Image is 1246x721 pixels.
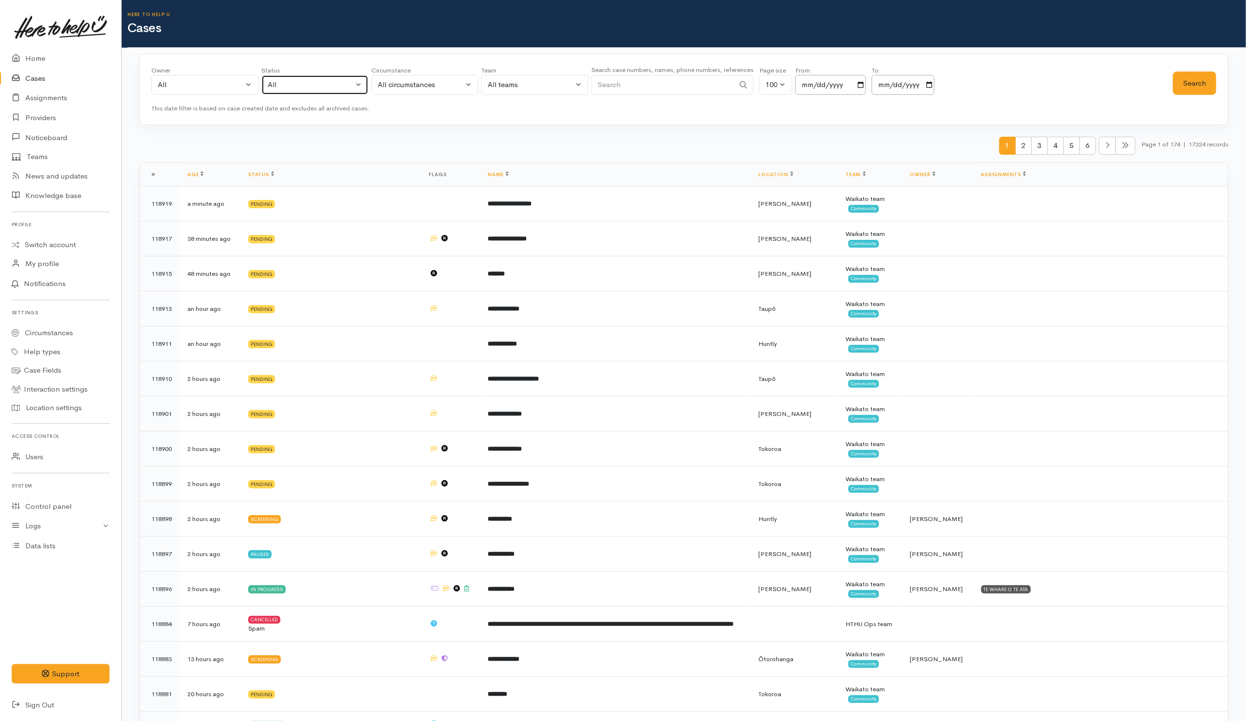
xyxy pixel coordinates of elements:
[12,306,110,319] h6: Settings
[248,624,413,633] div: Spam
[758,270,811,278] span: [PERSON_NAME]
[910,585,963,593] span: [PERSON_NAME]
[12,664,110,684] button: Support
[758,375,776,383] span: Taupō
[848,275,879,283] span: Community
[848,695,879,703] span: Community
[151,66,258,75] div: Owner
[12,479,110,492] h6: System
[140,186,180,221] td: 118919
[981,585,1031,593] div: TE WHARE O TE ATA
[758,305,776,313] span: Taupō
[180,501,240,536] td: 2 hours ago
[140,641,180,676] td: 118883
[140,676,180,711] td: 118881
[845,619,894,629] div: HTHU Ops team
[158,79,243,90] div: All
[180,536,240,571] td: 2 hours ago
[180,676,240,711] td: 20 hours ago
[591,66,753,74] small: Search case numbers, names, phone numbers, references
[180,396,240,431] td: 2 hours ago
[848,380,879,388] span: Community
[759,75,792,95] button: 100
[371,75,478,95] button: All circumstances
[845,229,894,239] div: Waikato team
[12,430,110,443] h6: Access control
[248,410,275,418] div: Pending
[845,194,894,204] div: Waikato team
[140,396,180,431] td: 118901
[848,485,879,493] span: Community
[758,690,781,698] span: Tokoroa
[848,205,879,213] span: Community
[795,66,866,75] div: From:
[488,79,573,90] div: All teams
[1047,137,1064,155] span: 4
[128,12,1246,17] h6: Here to help u
[758,480,781,488] span: Tokoroa
[848,590,879,598] span: Community
[140,606,180,641] td: 118884
[845,264,894,274] div: Waikato team
[872,66,934,75] div: To:
[845,685,894,694] div: Waikato team
[248,375,275,383] div: Pending
[180,221,240,256] td: 38 minutes ago
[12,218,110,231] h6: Profile
[140,361,180,396] td: 118910
[1116,137,1136,155] li: Last page
[845,171,865,178] a: Team
[845,299,894,309] div: Waikato team
[845,509,894,519] div: Waikato team
[845,334,894,344] div: Waikato team
[848,415,879,423] span: Community
[845,369,894,379] div: Waikato team
[848,520,879,528] span: Community
[371,66,478,75] div: Circumstance
[910,655,963,663] span: [PERSON_NAME]
[180,256,240,291] td: 48 minutes ago
[140,466,180,501] td: 118899
[421,163,480,186] th: Flags
[758,550,811,558] span: [PERSON_NAME]
[848,660,879,668] span: Community
[140,221,180,256] td: 118917
[261,66,368,75] div: Status
[248,340,275,348] div: Pending
[248,480,275,488] div: Pending
[848,450,879,458] span: Community
[140,163,180,186] th: #
[248,171,274,178] a: Status
[140,291,180,326] td: 118913
[759,66,792,75] div: Page size
[1063,137,1080,155] span: 5
[848,310,879,318] span: Community
[1173,72,1216,95] button: Search
[248,235,275,243] div: Pending
[140,326,180,361] td: 118911
[848,240,879,248] span: Community
[758,340,777,348] span: Huntly
[248,550,272,558] div: Paused
[140,536,180,571] td: 118897
[248,515,281,523] div: Screening
[758,445,781,453] span: Tokoroa
[845,474,894,484] div: Waikato team
[758,234,811,243] span: [PERSON_NAME]
[481,66,588,75] div: Team
[378,79,463,90] div: All circumstances
[140,256,180,291] td: 118915
[758,515,777,523] span: Huntly
[248,655,281,663] div: Screening
[910,515,963,523] span: [PERSON_NAME]
[848,555,879,563] span: Community
[845,439,894,449] div: Waikato team
[999,137,1016,155] span: 1
[248,585,286,593] div: In progress
[848,345,879,353] span: Community
[981,171,1026,178] a: Assignments
[248,690,275,698] div: Pending
[268,79,353,90] div: All
[1080,137,1096,155] span: 6
[845,579,894,589] div: Waikato team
